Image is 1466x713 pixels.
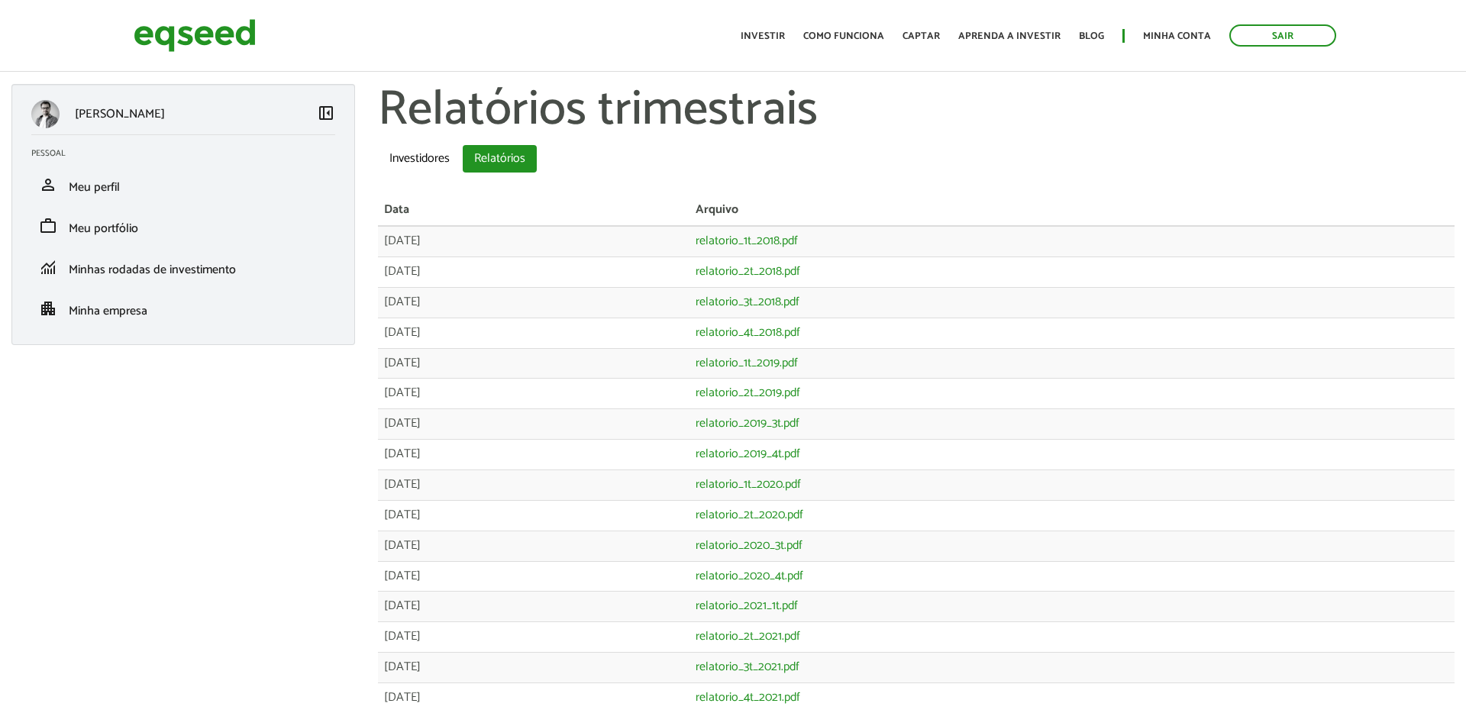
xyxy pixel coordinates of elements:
td: [DATE] [378,653,689,683]
td: [DATE] [378,379,689,409]
td: [DATE] [378,531,689,561]
a: relatorio_2t_2019.pdf [696,387,800,399]
td: [DATE] [378,682,689,713]
td: [DATE] [378,561,689,592]
td: [DATE] [378,318,689,348]
a: Minha conta [1143,31,1211,41]
li: Minha empresa [20,288,347,329]
a: relatorio_3t_2018.pdf [696,296,799,308]
th: Arquivo [689,195,1455,226]
td: [DATE] [378,287,689,318]
span: Meu perfil [69,177,120,198]
a: Colapsar menu [317,104,335,125]
td: [DATE] [378,592,689,622]
a: relatorio_2021_1t.pdf [696,600,798,612]
a: relatorio_2020_4t.pdf [696,570,803,582]
a: Sair [1229,24,1336,47]
span: person [39,176,57,194]
span: monitoring [39,258,57,276]
span: Minha empresa [69,301,147,321]
a: relatorio_1t_2019.pdf [696,357,798,369]
a: relatorio_2t_2021.pdf [696,631,800,643]
a: relatorio_2019_4t.pdf [696,448,800,460]
td: [DATE] [378,257,689,288]
a: Investidores [378,145,461,173]
a: relatorio_2019_3t.pdf [696,418,799,430]
a: Captar [903,31,940,41]
th: Data [378,195,689,226]
h1: Relatórios trimestrais [378,84,1455,137]
a: Blog [1079,31,1104,41]
span: work [39,217,57,235]
td: [DATE] [378,409,689,440]
a: monitoringMinhas rodadas de investimento [31,258,335,276]
a: relatorio_4t_2021.pdf [696,692,800,704]
a: relatorio_1t_2018.pdf [696,235,798,247]
a: Como funciona [803,31,884,41]
span: apartment [39,299,57,318]
a: Aprenda a investir [958,31,1061,41]
a: relatorio_2t_2018.pdf [696,266,800,278]
h2: Pessoal [31,149,347,158]
li: Meu portfólio [20,205,347,247]
td: [DATE] [378,622,689,653]
li: Minhas rodadas de investimento [20,247,347,288]
a: relatorio_2020_3t.pdf [696,540,802,552]
td: [DATE] [378,469,689,500]
li: Meu perfil [20,164,347,205]
img: EqSeed [134,15,256,56]
a: relatorio_3t_2021.pdf [696,661,799,673]
td: [DATE] [378,440,689,470]
span: Meu portfólio [69,218,138,239]
a: relatorio_2t_2020.pdf [696,509,803,521]
a: Relatórios [463,145,537,173]
td: [DATE] [378,500,689,531]
td: [DATE] [378,348,689,379]
a: relatorio_4t_2018.pdf [696,327,800,339]
a: apartmentMinha empresa [31,299,335,318]
p: [PERSON_NAME] [75,107,165,121]
a: personMeu perfil [31,176,335,194]
a: workMeu portfólio [31,217,335,235]
a: relatorio_1t_2020.pdf [696,479,801,491]
span: left_panel_close [317,104,335,122]
a: Investir [741,31,785,41]
span: Minhas rodadas de investimento [69,260,236,280]
td: [DATE] [378,226,689,256]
